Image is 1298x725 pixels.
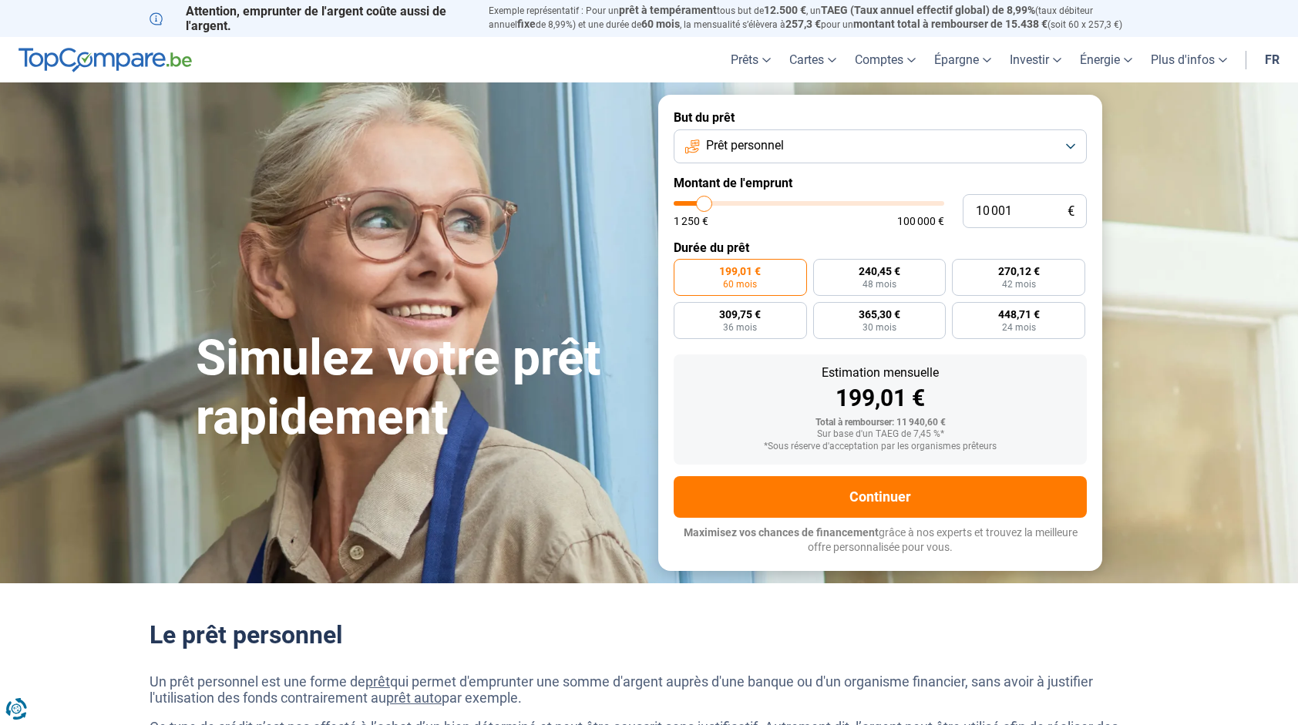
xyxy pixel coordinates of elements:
a: prêt [365,673,390,690]
span: € [1068,205,1074,218]
span: 12.500 € [764,4,806,16]
button: Continuer [674,476,1087,518]
span: 365,30 € [859,309,900,320]
p: Un prêt personnel est une forme de qui permet d'emprunter une somme d'argent auprès d'une banque ... [150,673,1148,707]
div: Total à rembourser: 11 940,60 € [686,418,1074,428]
span: montant total à rembourser de 15.438 € [853,18,1047,30]
h1: Simulez votre prêt rapidement [196,329,640,448]
span: 240,45 € [859,266,900,277]
span: 36 mois [723,323,757,332]
button: Prêt personnel [674,129,1087,163]
img: TopCompare [18,48,192,72]
span: TAEG (Taux annuel effectif global) de 8,99% [821,4,1035,16]
span: 100 000 € [897,216,944,227]
span: 24 mois [1002,323,1036,332]
label: Durée du prêt [674,240,1087,255]
p: Attention, emprunter de l'argent coûte aussi de l'argent. [150,4,470,33]
a: fr [1256,37,1289,82]
label: But du prêt [674,110,1087,125]
h2: Le prêt personnel [150,620,1148,649]
span: Maximisez vos chances de financement [684,526,879,539]
a: Investir [1000,37,1071,82]
a: Épargne [925,37,1000,82]
label: Montant de l'emprunt [674,176,1087,190]
span: 30 mois [863,323,896,332]
p: Exemple représentatif : Pour un tous but de , un (taux débiteur annuel de 8,99%) et une durée de ... [489,4,1148,32]
span: 1 250 € [674,216,708,227]
span: 48 mois [863,280,896,289]
span: 199,01 € [719,266,761,277]
p: grâce à nos experts et trouvez la meilleure offre personnalisée pour vous. [674,525,1087,555]
span: 309,75 € [719,309,761,320]
span: prêt à tempérament [619,4,717,16]
a: Cartes [780,37,846,82]
a: Prêts [721,37,780,82]
a: Comptes [846,37,925,82]
a: Plus d'infos [1142,37,1236,82]
span: fixe [517,18,536,30]
span: Prêt personnel [706,137,784,154]
div: 199,01 € [686,387,1074,410]
span: 257,3 € [785,18,821,30]
a: Énergie [1071,37,1142,82]
span: 270,12 € [998,266,1040,277]
span: 60 mois [723,280,757,289]
span: 448,71 € [998,309,1040,320]
div: Sur base d'un TAEG de 7,45 %* [686,429,1074,440]
span: 42 mois [1002,280,1036,289]
span: 60 mois [641,18,680,30]
div: *Sous réserve d'acceptation par les organismes prêteurs [686,441,1074,452]
a: prêt auto [386,690,442,706]
div: Estimation mensuelle [686,367,1074,379]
